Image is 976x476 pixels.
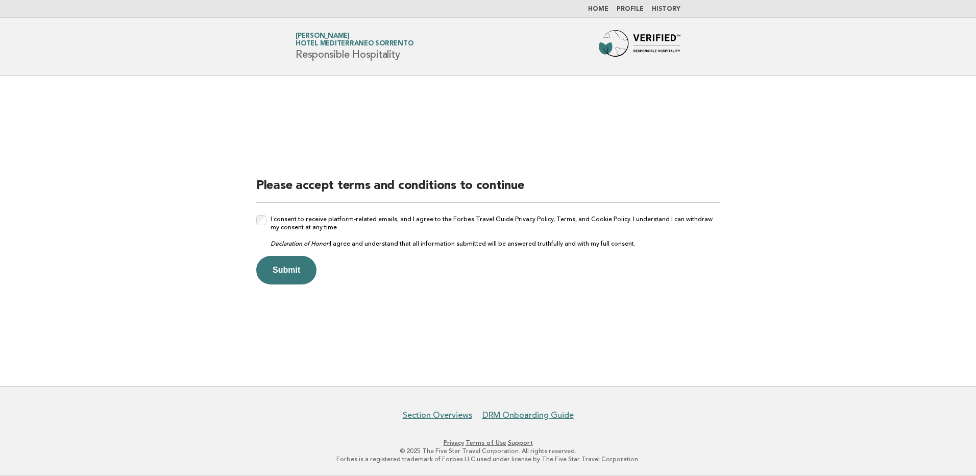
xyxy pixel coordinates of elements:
[271,215,720,248] label: I consent to receive platform-related emails, and I agree to the Forbes Travel Guide Privacy Poli...
[296,33,413,60] h1: Responsible Hospitality
[176,439,800,447] p: · ·
[296,33,413,47] a: [PERSON_NAME]Hotel Mediterraneo Sorrento
[256,256,316,284] button: Submit
[256,178,720,203] h2: Please accept terms and conditions to continue
[652,6,680,12] a: History
[508,439,533,446] a: Support
[599,30,680,63] img: Forbes Travel Guide
[444,439,464,446] a: Privacy
[617,6,644,12] a: Profile
[466,439,506,446] a: Terms of Use
[271,240,330,247] em: Declaration of Honor:
[482,410,574,420] a: DRM Onboarding Guide
[176,455,800,463] p: Forbes is a registered trademark of Forbes LLC used under license by The Five Star Travel Corpora...
[588,6,608,12] a: Home
[403,410,472,420] a: Section Overviews
[296,41,413,47] span: Hotel Mediterraneo Sorrento
[176,447,800,455] p: © 2025 The Five Star Travel Corporation. All rights reserved.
